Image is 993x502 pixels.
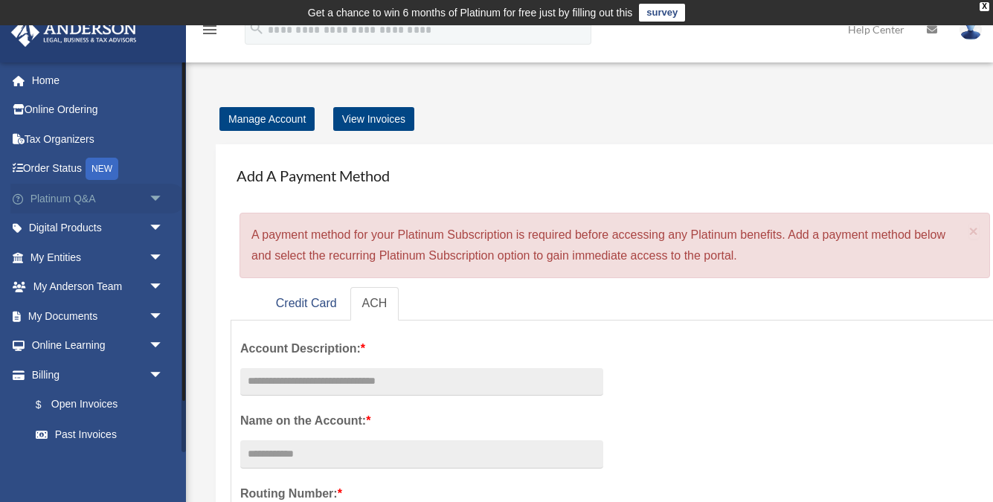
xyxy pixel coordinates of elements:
a: Online Learningarrow_drop_down [10,331,186,361]
span: arrow_drop_down [149,272,179,303]
a: My Entitiesarrow_drop_down [10,242,186,272]
a: menu [201,26,219,39]
a: Order StatusNEW [10,154,186,184]
a: Manage Payments [21,449,179,479]
span: $ [44,396,51,414]
span: arrow_drop_down [149,301,179,332]
a: survey [639,4,685,22]
a: Home [10,65,186,95]
a: $Open Invoices [21,390,186,420]
a: Past Invoices [21,419,186,449]
button: Close [969,223,979,239]
a: ACH [350,287,399,321]
a: Online Ordering [10,95,186,125]
span: arrow_drop_down [149,242,179,273]
a: View Invoices [333,107,414,131]
a: Platinum Q&Aarrow_drop_down [10,184,186,213]
a: Manage Account [219,107,315,131]
i: search [248,20,265,36]
a: Credit Card [264,287,349,321]
div: close [980,2,989,11]
a: My Anderson Teamarrow_drop_down [10,272,186,302]
div: Get a chance to win 6 months of Platinum for free just by filling out this [308,4,633,22]
i: menu [201,21,219,39]
div: A payment method for your Platinum Subscription is required before accessing any Platinum benefit... [240,213,990,278]
a: Billingarrow_drop_down [10,360,186,390]
a: Tax Organizers [10,124,186,154]
div: NEW [86,158,118,180]
a: My Documentsarrow_drop_down [10,301,186,331]
img: User Pic [960,19,982,40]
img: Anderson Advisors Platinum Portal [7,18,141,47]
label: Name on the Account: [240,411,603,431]
label: Account Description: [240,338,603,359]
span: arrow_drop_down [149,184,179,214]
a: Digital Productsarrow_drop_down [10,213,186,243]
span: × [969,222,979,239]
span: arrow_drop_down [149,213,179,244]
span: arrow_drop_down [149,331,179,361]
span: arrow_drop_down [149,360,179,390]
